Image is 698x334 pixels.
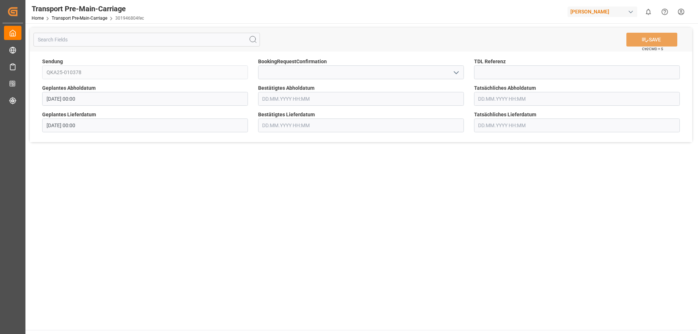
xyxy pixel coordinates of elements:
[474,118,680,132] input: DD.MM.YYYY HH:MM
[474,92,680,106] input: DD.MM.YYYY HH:MM
[258,84,314,92] span: Bestätigtes Abholdatum
[567,7,637,17] div: [PERSON_NAME]
[258,118,464,132] input: DD.MM.YYYY HH:MM
[626,33,677,47] button: SAVE
[258,58,327,65] span: BookingRequestConfirmation
[42,111,96,118] span: Geplantes Lieferdatum
[42,118,248,132] input: DD.MM.YYYY HH:MM
[474,58,506,65] span: TDL Referenz
[450,67,461,78] button: open menu
[642,46,663,52] span: Ctrl/CMD + S
[640,4,657,20] button: show 0 new notifications
[32,16,44,21] a: Home
[258,111,315,118] span: Bestätigtes Lieferdatum
[474,111,536,118] span: Tatsächliches Lieferdatum
[42,92,248,106] input: DD.MM.YYYY HH:MM
[474,84,536,92] span: Tatsächliches Abholdatum
[33,33,260,47] input: Search Fields
[52,16,107,21] a: Transport Pre-Main-Carriage
[42,84,96,92] span: Geplantes Abholdatum
[258,92,464,106] input: DD.MM.YYYY HH:MM
[32,3,144,14] div: Transport Pre-Main-Carriage
[657,4,673,20] button: Help Center
[567,5,640,19] button: [PERSON_NAME]
[42,58,63,65] span: Sendung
